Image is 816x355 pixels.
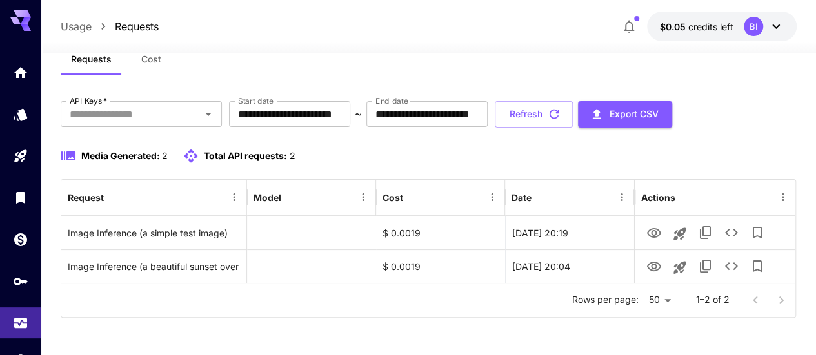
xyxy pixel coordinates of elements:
span: Cost [141,53,161,65]
div: Actions [641,192,675,203]
button: Sort [283,188,301,206]
div: $0.05 [660,20,733,34]
button: Add to library [744,220,770,245]
div: Request [68,192,104,203]
p: ~ [355,106,362,122]
button: View [641,219,667,245]
span: 2 [289,150,295,161]
div: Model [254,192,281,203]
button: Menu [225,188,243,206]
label: API Keys [70,95,107,106]
label: Start date [238,95,274,106]
a: Usage [61,19,92,34]
p: 1–2 of 2 [696,293,730,306]
button: See details [719,220,744,245]
div: Click to copy prompt [68,216,240,249]
button: Copy TaskUUID [693,220,719,245]
button: $0.05BI [647,12,797,41]
button: Launch in playground [667,254,693,280]
button: Refresh [495,101,573,128]
button: Copy TaskUUID [693,253,719,279]
span: Requests [71,53,112,65]
button: Open [199,105,217,123]
div: Usage [13,315,28,331]
button: See details [719,253,744,279]
button: Sort [533,188,551,206]
div: Playground [13,148,28,164]
div: $ 0.0019 [376,249,505,283]
button: Menu [354,188,372,206]
div: Home [13,64,28,81]
div: Models [13,106,28,122]
button: Launch in playground [667,221,693,247]
div: BI [744,17,763,36]
div: Cost [383,192,403,203]
span: Total API requests: [204,150,287,161]
div: 21 Sep, 2025 20:04 [505,249,634,283]
button: Sort [105,188,123,206]
div: Date [512,192,532,203]
button: Export CSV [578,101,672,128]
div: API Keys [13,273,28,289]
div: 50 [644,291,675,309]
button: Menu [613,188,631,206]
p: Rows per page: [572,293,639,306]
span: $0.05 [660,21,688,32]
a: Requests [115,19,159,34]
span: credits left [688,21,733,32]
button: Sort [404,188,423,206]
button: Menu [483,188,501,206]
div: Wallet [13,231,28,247]
button: View [641,253,667,279]
span: 2 [162,150,168,161]
nav: breadcrumb [61,19,159,34]
button: Menu [774,188,792,206]
div: Library [13,189,28,206]
div: $ 0.0019 [376,216,505,249]
label: End date [375,95,408,106]
div: 21 Sep, 2025 20:19 [505,216,634,249]
button: Add to library [744,253,770,279]
span: Media Generated: [81,150,160,161]
div: Click to copy prompt [68,250,240,283]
